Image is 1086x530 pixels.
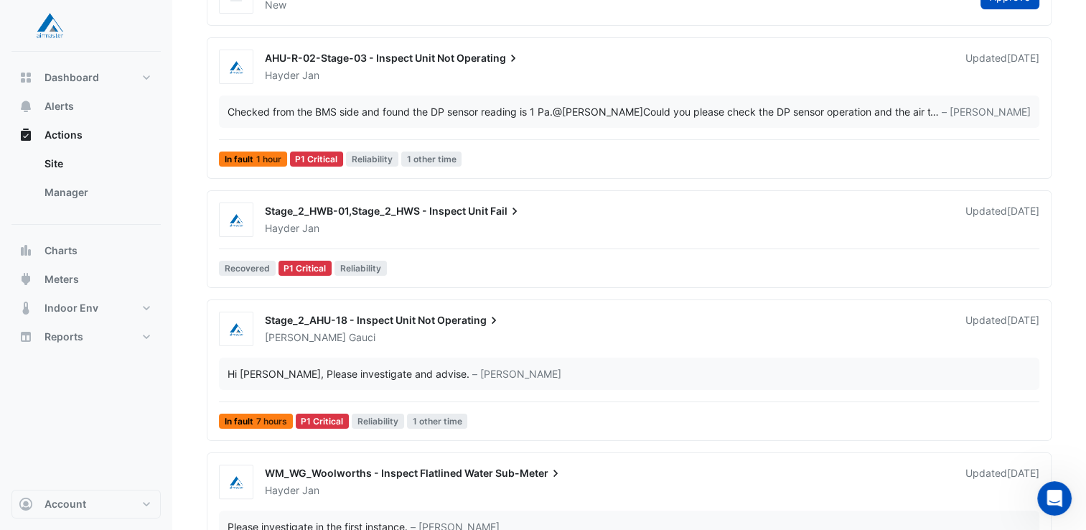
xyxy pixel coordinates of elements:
[11,265,161,294] button: Meters
[33,149,161,178] a: Site
[11,490,161,519] button: Account
[72,65,113,80] div: • [DATE]
[349,330,375,345] span: Gauci
[11,236,161,265] button: Charts
[220,213,253,228] img: Airmaster Australia
[437,313,501,327] span: Operating
[106,6,184,31] h1: Messages
[11,294,161,322] button: Indoor Env
[11,92,161,121] button: Alerts
[252,6,278,32] div: Close
[19,99,33,113] app-icon: Alerts
[296,414,350,429] div: P1 Critical
[1007,205,1039,217] span: Thu 14-Aug-2025 10:05 AEST
[265,52,454,64] span: AHU-R-02-Stage-03 - Inspect Unit Not
[265,331,346,343] span: [PERSON_NAME]
[51,104,468,116] span: Hi [PERSON_NAME], Need help or have any questions? Drop CIM a message below.
[265,205,488,217] span: Stage_2_HWB-01,Stage_2_HWS - Inspect Unit
[19,330,33,344] app-icon: Reports
[407,414,468,429] span: 1 other time
[17,157,45,185] img: Profile image for CIM
[45,301,98,315] span: Indoor Env
[265,467,493,479] span: WM_WG_Woolworths - Inspect Flatlined Water
[116,434,171,444] span: Messages
[346,152,398,167] span: Reliability
[45,70,99,85] span: Dashboard
[265,69,299,81] span: Hayder
[1007,467,1039,479] span: Mon 25-Aug-2025 10:12 AEST
[19,70,33,85] app-icon: Dashboard
[72,118,113,133] div: • [DATE]
[11,121,161,149] button: Actions
[45,243,78,258] span: Charts
[51,171,70,186] div: CIM
[942,104,1031,119] span: – [PERSON_NAME]
[220,322,253,337] img: Airmaster Australia
[45,272,79,287] span: Meters
[11,63,161,92] button: Dashboard
[265,222,299,234] span: Hayder
[228,104,930,119] div: Checked from the BMS side and found the DP sensor reading is 1 Pa. Could you please check the DP ...
[17,50,45,79] img: Profile image for CIM
[51,118,70,133] div: CIM
[45,128,83,142] span: Actions
[256,417,287,426] span: 7 hours
[965,313,1039,345] div: Updated
[220,475,253,490] img: Airmaster Australia
[51,51,468,62] span: Hi [PERSON_NAME], Need help or have any questions? Drop CIM a message below.
[11,149,161,213] div: Actions
[302,221,319,236] span: Jan
[265,484,299,496] span: Hayder
[66,354,221,383] button: Send us a message
[219,261,276,276] span: Recovered
[219,152,287,167] span: In fault
[965,51,1039,83] div: Updated
[17,103,45,132] img: Profile image for CIM
[352,414,404,429] span: Reliability
[334,261,387,276] span: Reliability
[302,68,319,83] span: Jan
[19,128,33,142] app-icon: Actions
[1007,314,1039,326] span: Tue 29-Jul-2025 10:35 AEST
[228,104,1031,119] div: …
[965,466,1039,498] div: Updated
[19,301,33,315] app-icon: Indoor Env
[265,314,435,326] span: Stage_2_AHU-18 - Inspect Unit Not
[401,152,462,167] span: 1 other time
[495,466,563,480] span: Sub-Meter
[33,434,62,444] span: Home
[228,366,469,381] div: Hi [PERSON_NAME], Please investigate and advise.
[45,99,74,113] span: Alerts
[19,243,33,258] app-icon: Charts
[1007,52,1039,64] span: Mon 25-Aug-2025 10:10 AEST
[45,330,83,344] span: Reports
[192,398,287,455] button: Help
[220,60,253,75] img: Airmaster Australia
[228,434,251,444] span: Help
[302,483,319,498] span: Jan
[472,366,561,381] span: – [PERSON_NAME]
[72,171,113,186] div: • [DATE]
[219,414,293,429] span: In fault
[965,204,1039,236] div: Updated
[278,261,332,276] div: P1 Critical
[490,204,522,218] span: Fail
[51,65,70,80] div: CIM
[45,497,86,511] span: Account
[553,106,643,118] span: agauci@airmaster.com.au [Airmaster Australia]
[11,322,161,351] button: Reports
[256,155,281,164] span: 1 hour
[1037,481,1072,516] iframe: Intercom live chat
[19,272,33,287] app-icon: Meters
[95,398,191,455] button: Messages
[51,157,624,169] span: Having trouble logging in? Enter your email above and click "Submit" to receive your password res...
[17,11,82,40] img: Company Logo
[290,152,344,167] div: P1 Critical
[33,178,161,207] a: Manager
[457,51,520,65] span: Operating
